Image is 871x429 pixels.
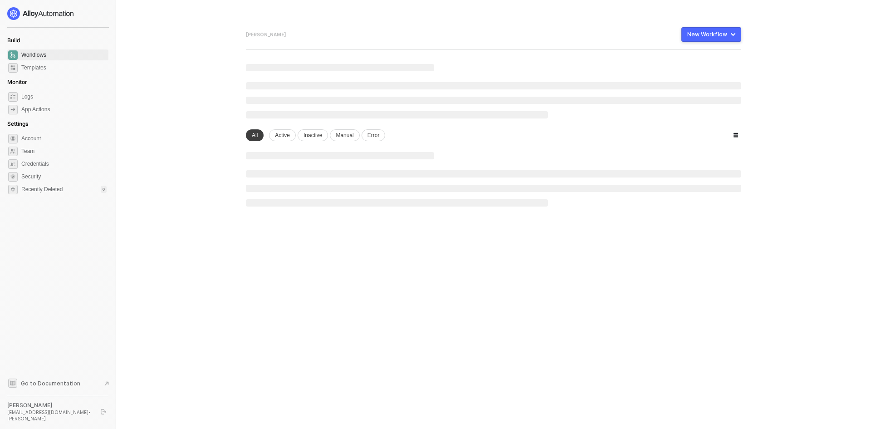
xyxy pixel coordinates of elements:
[102,379,111,388] span: document-arrow
[7,120,28,127] span: Settings
[246,31,286,38] div: [PERSON_NAME]
[8,50,18,60] span: dashboard
[330,129,359,141] div: Manual
[8,172,18,182] span: security
[21,171,107,182] span: Security
[21,380,80,387] span: Go to Documentation
[7,402,93,409] div: [PERSON_NAME]
[101,186,107,193] div: 0
[21,186,63,193] span: Recently Deleted
[21,158,107,169] span: Credentials
[21,49,107,60] span: Workflows
[21,106,50,113] div: App Actions
[21,91,107,102] span: Logs
[7,378,109,389] a: Knowledge Base
[7,7,74,20] img: logo
[246,129,264,141] div: All
[7,79,27,85] span: Monitor
[101,409,106,414] span: logout
[8,379,17,388] span: documentation
[8,92,18,102] span: icon-logs
[8,185,18,194] span: settings
[21,62,107,73] span: Templates
[362,129,386,141] div: Error
[8,134,18,143] span: settings
[298,129,328,141] div: Inactive
[7,37,20,44] span: Build
[7,409,93,422] div: [EMAIL_ADDRESS][DOMAIN_NAME] • [PERSON_NAME]
[687,31,727,38] div: New Workflow
[8,147,18,156] span: team
[269,129,296,141] div: Active
[7,7,108,20] a: logo
[21,146,107,157] span: Team
[8,105,18,114] span: icon-app-actions
[8,159,18,169] span: credentials
[681,27,741,42] button: New Workflow
[8,63,18,73] span: marketplace
[21,133,107,144] span: Account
